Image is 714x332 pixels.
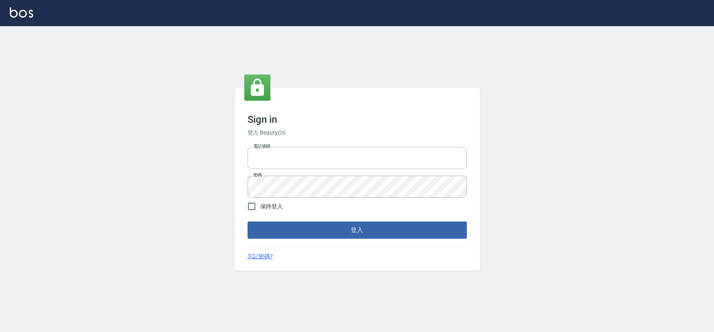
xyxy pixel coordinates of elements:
h3: Sign in [248,114,467,125]
a: 忘記密碼? [248,252,273,261]
span: 保持登入 [260,202,283,211]
button: 登入 [248,221,467,239]
img: Logo [10,7,33,18]
label: 電話號碼 [253,143,270,149]
label: 密碼 [253,172,262,178]
h6: 登入 BeautyOS [248,129,467,137]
